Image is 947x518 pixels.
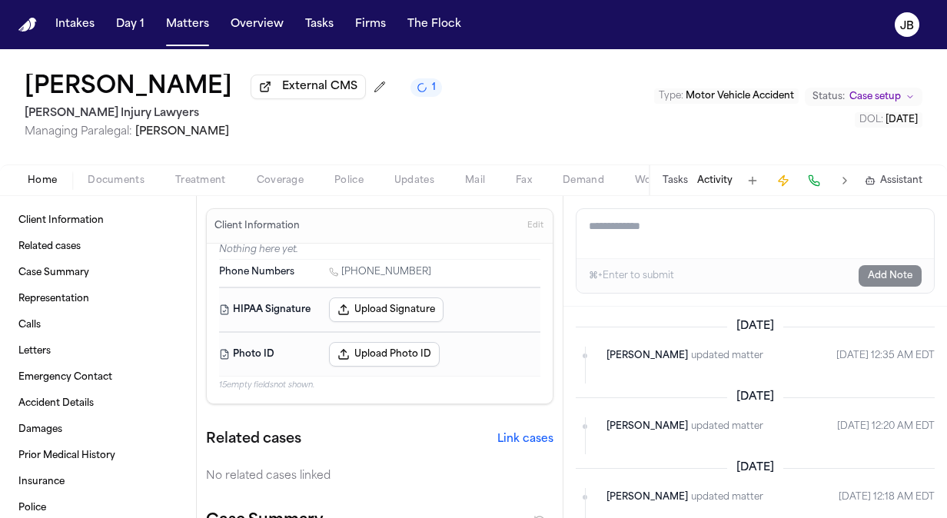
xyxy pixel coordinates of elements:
span: Documents [88,174,145,187]
span: Police [334,174,364,187]
button: Add Note [859,265,922,287]
div: ⌘+Enter to submit [589,270,674,282]
button: Tasks [663,174,688,187]
button: Link cases [497,432,553,447]
span: Home [28,174,57,187]
p: 15 empty fields not shown. [219,380,540,391]
span: [DATE] [886,115,918,125]
p: Nothing here yet. [219,244,540,259]
a: Related cases [12,234,184,259]
time: October 8, 2025 at 11:20 PM [837,419,935,434]
button: Matters [160,11,215,38]
span: [DATE] [727,319,783,334]
button: Change status from Case setup [805,88,922,106]
span: Type : [659,91,683,101]
span: External CMS [282,79,357,95]
h2: Related cases [206,429,301,450]
span: [DATE] [727,390,783,405]
dt: HIPAA Signature [219,297,320,322]
button: Tasks [299,11,340,38]
a: Client Information [12,208,184,233]
button: Edit Type: Motor Vehicle Accident [654,88,799,104]
button: Make a Call [803,170,825,191]
span: updated matter [691,490,763,505]
span: Coverage [257,174,304,187]
a: Insurance [12,470,184,494]
button: The Flock [401,11,467,38]
button: Upload Signature [329,297,444,322]
dt: Photo ID [219,342,320,367]
button: Intakes [49,11,101,38]
span: Workspaces [635,174,694,187]
span: updated matter [691,419,763,434]
button: Activity [697,174,733,187]
button: Edit [523,214,548,238]
a: Emergency Contact [12,365,184,390]
a: Calls [12,313,184,337]
span: Mail [465,174,485,187]
button: Create Immediate Task [773,170,794,191]
a: Prior Medical History [12,443,184,468]
span: Phone Numbers [219,266,294,278]
span: Assistant [880,174,922,187]
span: Managing Paralegal: [25,126,132,138]
span: Status: [812,91,845,103]
button: Assistant [865,174,922,187]
button: Upload Photo ID [329,342,440,367]
span: [PERSON_NAME] [606,348,688,364]
a: Call 1 (662) 394-1281 [329,266,431,278]
a: Damages [12,417,184,442]
a: Representation [12,287,184,311]
span: Treatment [175,174,226,187]
span: DOL : [859,115,883,125]
span: Edit [527,221,543,231]
h3: Client Information [211,220,303,232]
a: Accident Details [12,391,184,416]
span: updated matter [691,348,763,364]
span: Case setup [849,91,901,103]
a: Home [18,18,37,32]
button: Day 1 [110,11,151,38]
span: Updates [394,174,434,187]
button: Edit DOL: 2024-09-23 [855,112,922,128]
span: [PERSON_NAME] [135,126,229,138]
a: Letters [12,339,184,364]
span: [DATE] [727,460,783,476]
button: Edit matter name [25,74,232,101]
button: Overview [224,11,290,38]
span: 1 [432,81,436,94]
span: Motor Vehicle Accident [686,91,794,101]
img: Finch Logo [18,18,37,32]
button: 1 active task [410,78,442,97]
h2: [PERSON_NAME] Injury Lawyers [25,105,442,123]
button: Add Task [742,170,763,191]
button: External CMS [251,75,366,99]
button: Firms [349,11,392,38]
span: Demand [563,174,604,187]
span: [PERSON_NAME] [606,419,688,434]
h1: [PERSON_NAME] [25,74,232,101]
a: Case Summary [12,261,184,285]
time: October 7, 2025 at 11:18 PM [839,490,935,505]
span: Fax [516,174,532,187]
time: October 9, 2025 at 11:35 PM [836,348,935,364]
span: [PERSON_NAME] [606,490,688,505]
div: No related cases linked [206,469,553,484]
